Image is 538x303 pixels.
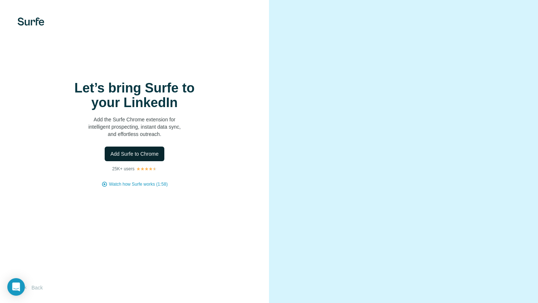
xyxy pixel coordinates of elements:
[61,116,208,138] p: Add the Surfe Chrome extension for intelligent prospecting, instant data sync, and effortless out...
[18,18,44,26] img: Surfe's logo
[61,81,208,110] h1: Let’s bring Surfe to your LinkedIn
[105,147,165,161] button: Add Surfe to Chrome
[109,181,168,188] button: Watch how Surfe works (1:58)
[136,167,157,171] img: Rating Stars
[112,166,134,172] p: 25K+ users
[111,150,159,158] span: Add Surfe to Chrome
[18,281,48,294] button: Back
[7,278,25,296] div: Open Intercom Messenger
